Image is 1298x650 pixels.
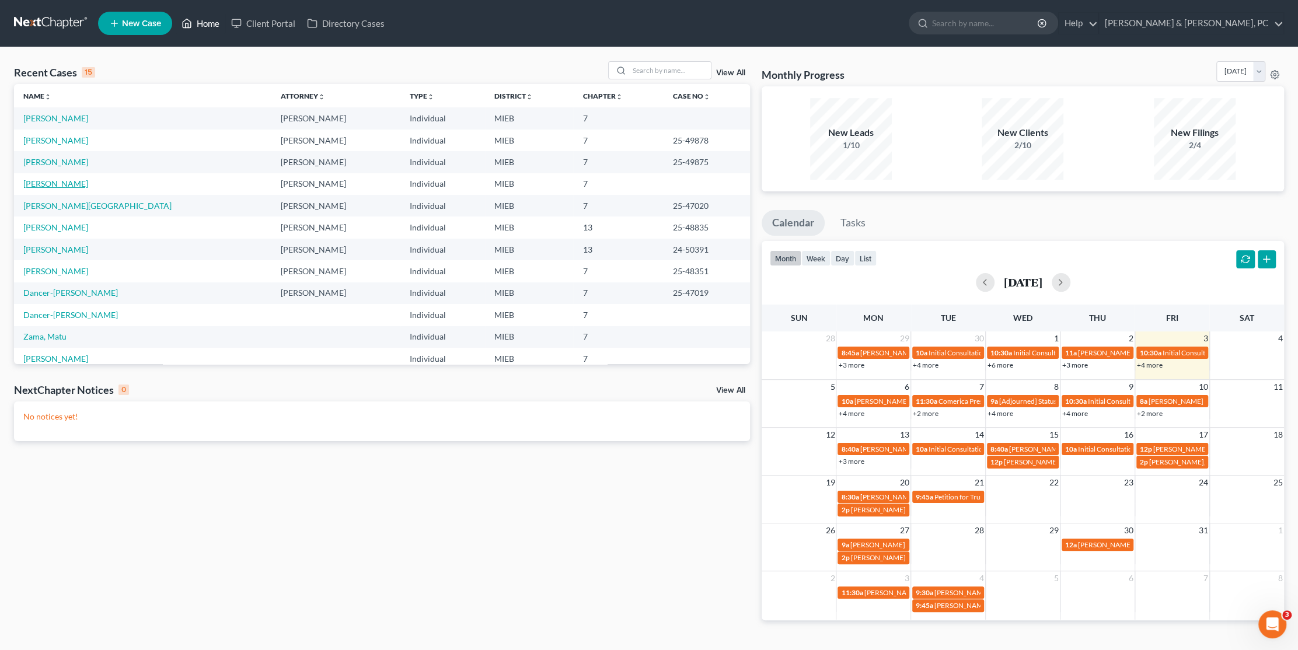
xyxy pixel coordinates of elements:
[829,380,836,394] span: 5
[573,348,663,369] td: 7
[999,397,1094,406] span: [Adjourned] Status Conference
[23,266,88,276] a: [PERSON_NAME]
[23,310,118,320] a: Dancer-[PERSON_NAME]
[850,540,938,549] span: [PERSON_NAME] [via Zoom]
[916,348,927,357] span: 10a
[485,239,573,260] td: MIEB
[82,67,95,78] div: 15
[841,348,859,357] span: 8:45a
[1137,361,1163,369] a: +4 more
[271,239,400,260] td: [PERSON_NAME]
[1140,348,1161,357] span: 10:30a
[982,139,1063,151] div: 2/10
[916,588,933,597] span: 9:30a
[485,151,573,173] td: MIEB
[573,173,663,195] td: 7
[1128,331,1135,345] span: 2
[14,65,95,79] div: Recent Cases
[485,173,573,195] td: MIEB
[400,173,485,195] td: Individual
[1048,428,1060,442] span: 15
[271,107,400,129] td: [PERSON_NAME]
[850,553,1045,562] span: [PERSON_NAME] - Final Pre-Trial Conference [PERSON_NAME]
[1198,380,1209,394] span: 10
[1053,380,1060,394] span: 8
[841,540,849,549] span: 9a
[400,326,485,348] td: Individual
[1154,126,1236,139] div: New Filings
[485,282,573,304] td: MIEB
[829,571,836,585] span: 2
[982,126,1063,139] div: New Clients
[23,201,172,211] a: [PERSON_NAME][GEOGRAPHIC_DATA]
[664,282,750,304] td: 25-47019
[1272,476,1284,490] span: 25
[1062,361,1088,369] a: +3 more
[899,331,910,345] span: 29
[485,130,573,151] td: MIEB
[485,260,573,282] td: MIEB
[1078,540,1209,549] span: [PERSON_NAME] Dispositive Motions Due
[23,288,118,298] a: Dancer-[PERSON_NAME]
[23,222,88,232] a: [PERSON_NAME]
[23,179,88,188] a: [PERSON_NAME]
[664,195,750,216] td: 25-47020
[899,428,910,442] span: 13
[903,571,910,585] span: 3
[801,250,831,266] button: week
[23,354,88,364] a: [PERSON_NAME]
[23,135,88,145] a: [PERSON_NAME]
[573,326,663,348] td: 7
[23,331,67,341] a: Zama, Matu
[841,553,849,562] span: 2p
[810,126,892,139] div: New Leads
[1277,523,1284,537] span: 1
[122,19,161,28] span: New Case
[400,239,485,260] td: Individual
[1013,348,1168,357] span: Initial Consultation [15 Minutes] [PERSON_NAME]
[400,195,485,216] td: Individual
[941,313,956,323] span: Tue
[23,411,741,422] p: No notices yet!
[978,571,985,585] span: 4
[863,313,884,323] span: Mon
[1140,397,1147,406] span: 8a
[400,216,485,238] td: Individual
[899,523,910,537] span: 27
[271,151,400,173] td: [PERSON_NAME]
[864,588,1286,597] span: [PERSON_NAME] Meeting of Creditors Trustee [PERSON_NAME] Zoom Enter Meeting ID [PHONE_NUMBER], an...
[573,130,663,151] td: 7
[485,348,573,369] td: MIEB
[1272,380,1284,394] span: 11
[1166,313,1178,323] span: Fri
[44,93,51,100] i: unfold_more
[400,130,485,151] td: Individual
[1198,476,1209,490] span: 24
[932,12,1039,34] input: Search by name...
[582,92,622,100] a: Chapterunfold_more
[854,250,877,266] button: list
[1282,610,1292,620] span: 3
[934,492,1140,501] span: Petition for Trust Supervision [PERSON_NAME] Zoom 3904402123
[1048,476,1060,490] span: 22
[23,113,88,123] a: [PERSON_NAME]
[1198,428,1209,442] span: 17
[929,348,1083,357] span: Initial Consultation [15 Minutes] [PERSON_NAME]
[841,445,859,453] span: 8:40a
[1140,457,1148,466] span: 2p
[271,195,400,216] td: [PERSON_NAME]
[400,260,485,282] td: Individual
[1240,313,1254,323] span: Sat
[573,304,663,326] td: 7
[838,409,864,418] a: +4 more
[271,216,400,238] td: [PERSON_NAME]
[1128,380,1135,394] span: 9
[860,348,1078,357] span: [PERSON_NAME]/[PERSON_NAME]- Motions for Summary Disposition
[899,476,910,490] span: 20
[1078,445,1233,453] span: Initial Consultation [15 Minutes] [PERSON_NAME]
[400,107,485,129] td: Individual
[485,216,573,238] td: MIEB
[990,397,998,406] span: 9a
[841,505,849,514] span: 2p
[1202,571,1209,585] span: 7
